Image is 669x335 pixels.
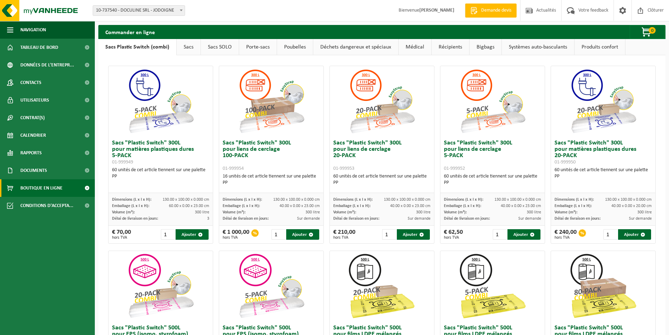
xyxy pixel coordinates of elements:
div: PP [444,180,541,186]
a: Sacs [177,39,201,55]
a: Demande devis [465,4,517,18]
button: Ajouter [286,229,319,240]
strong: [PERSON_NAME] [419,8,454,13]
img: 01-999950 [568,66,638,136]
span: 130.00 x 100.00 x 0.000 cm [605,198,652,202]
img: 01-999954 [236,66,307,136]
span: 01-999950 [555,160,576,165]
span: 60.00 x 0.00 x 23.00 cm [169,204,209,208]
span: Documents [20,162,47,179]
a: Systèmes auto-basculants [502,39,574,55]
div: PP [333,180,431,186]
span: hors TVA [223,236,249,240]
span: Emballage (L x l x H): [223,204,260,208]
img: 01-999963 [458,251,528,321]
span: hors TVA [555,236,577,240]
input: 1 [271,229,286,240]
span: 01-999949 [112,160,133,165]
a: Bigbags [470,39,501,55]
span: Emballage (L x l x H): [112,204,149,208]
span: Données de l'entrepr... [20,56,74,74]
div: € 210,00 [333,229,355,240]
span: hors TVA [333,236,355,240]
span: Sur demande [408,217,431,221]
span: hors TVA [444,236,463,240]
span: Délai de livraison en jours: [223,217,269,221]
div: € 70,00 [112,229,131,240]
h2: Commander en ligne [98,25,162,39]
img: 01-999956 [126,251,196,321]
div: 60 unités de cet article tiennent sur une palette [555,167,652,180]
h3: Sacs "Plastic Switch" 300L pour liens de cerclage 20-PACK [333,140,431,172]
div: 60 unités de cet article tiennent sur une palette [444,173,541,186]
span: hors TVA [112,236,131,240]
h3: Sacs "Plastic Switch" 300L pour matières plastiques dures 5-PACK [112,140,209,165]
h3: Sacs "Plastic Switch" 300L pour liens de cerclage 100-PACK [223,140,320,172]
span: 40.00 x 0.00 x 23.00 cm [501,204,541,208]
img: 01-999949 [126,66,196,136]
span: 130.00 x 100.00 x 0.000 cm [273,198,320,202]
span: Calendrier [20,127,46,144]
button: 0 [630,25,665,39]
span: 300 litre [527,210,541,214]
span: 130.00 x 100.00 x 0.000 cm [163,198,209,202]
span: Demande devis [479,7,513,14]
div: 16 unités de cet article tiennent sur une palette [223,173,320,186]
img: 01-999968 [568,251,638,321]
span: Dimensions (L x l x H): [112,198,151,202]
span: Emballage (L x l x H): [444,204,481,208]
button: Ajouter [397,229,430,240]
div: 60 unités de cet article tiennent sur une palette [112,167,209,180]
div: 60 unités de cet article tiennent sur une palette [333,173,431,186]
span: Volume (m³): [555,210,577,214]
span: 40.00 x 0.00 x 23.00 cm [280,204,320,208]
span: Délai de livraison en jours: [112,217,158,221]
span: Volume (m³): [223,210,245,214]
span: Emballage (L x l x H): [555,204,592,208]
input: 1 [161,229,175,240]
div: PP [555,173,652,180]
span: Utilisateurs [20,91,49,109]
a: Poubelles [277,39,313,55]
h3: Sacs "Plastic Switch" 300L pour liens de cerclage 5-PACK [444,140,541,172]
span: Boutique en ligne [20,179,63,197]
span: Dimensions (L x l x H): [555,198,594,202]
span: 0 [649,27,656,34]
div: € 62,50 [444,229,463,240]
span: 01-999952 [444,166,465,171]
input: 1 [493,229,507,240]
span: Volume (m³): [444,210,467,214]
a: Produits confort [575,39,625,55]
span: 300 litre [637,210,652,214]
a: Sacs SOLO [201,39,239,55]
span: Conditions d'accepta... [20,197,73,214]
input: 1 [382,229,396,240]
div: PP [223,180,320,186]
button: Ajouter [176,229,209,240]
a: Sacs Plastic Switch (combi) [98,39,176,55]
span: Tableau de bord [20,39,58,56]
button: Ajouter [507,229,540,240]
a: Récipients [432,39,469,55]
span: Dimensions (L x l x H): [223,198,262,202]
span: 3 [207,217,209,221]
button: Ajouter [618,229,651,240]
span: Volume (m³): [333,210,356,214]
span: Dimensions (L x l x H): [444,198,483,202]
span: 300 litre [416,210,431,214]
span: 300 litre [306,210,320,214]
span: Sur demande [297,217,320,221]
span: 01-999953 [333,166,354,171]
span: Contacts [20,74,41,91]
span: Sur demande [629,217,652,221]
h3: Sacs "Plastic Switch" 300L pour matières plastiques dures 20-PACK [555,140,652,165]
img: 01-999952 [458,66,528,136]
a: Déchets dangereux et spéciaux [313,39,398,55]
span: 40.00 x 0.00 x 20.00 cm [611,204,652,208]
span: Volume (m³): [112,210,135,214]
div: € 240,00 [555,229,577,240]
img: 01-999955 [236,251,307,321]
span: Contrat(s) [20,109,45,127]
span: Emballage (L x l x H): [333,204,370,208]
span: Rapports [20,144,42,162]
